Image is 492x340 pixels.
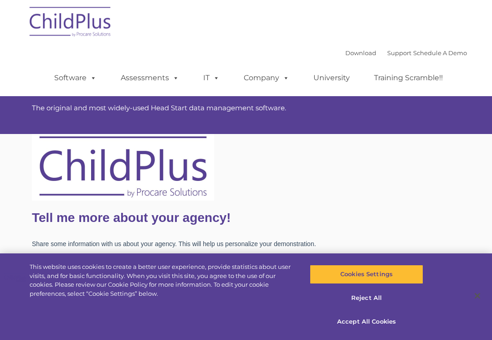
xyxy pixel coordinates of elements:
font: | [345,49,467,57]
button: Reject All [310,288,423,308]
a: IT [194,69,229,87]
a: Download [345,49,376,57]
span: The original and most widely-used Head Start data management software. [32,103,286,112]
button: Cookies Settings [310,265,423,284]
a: Schedule A Demo [413,49,467,57]
a: Support [387,49,411,57]
a: Assessments [112,69,188,87]
span: Phone number [143,270,181,277]
button: Accept All Cookies [310,312,423,331]
a: Software [45,69,106,87]
span: Job title [285,270,306,277]
span: Website URL [214,121,249,128]
span: Zip Code [285,196,309,202]
a: Training Scramble!! [365,69,452,87]
span: Early Head Start Funded Total [143,330,222,337]
span: Last name [214,233,242,240]
div: This website uses cookies to create a better user experience, provide statistics about user visit... [30,263,295,298]
span: State [143,196,156,202]
span: Non Head Start Funded Total [285,330,362,337]
button: Close [467,286,487,306]
a: Company [235,69,298,87]
img: ChildPlus by Procare Solutions [25,0,116,46]
a: University [304,69,359,87]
